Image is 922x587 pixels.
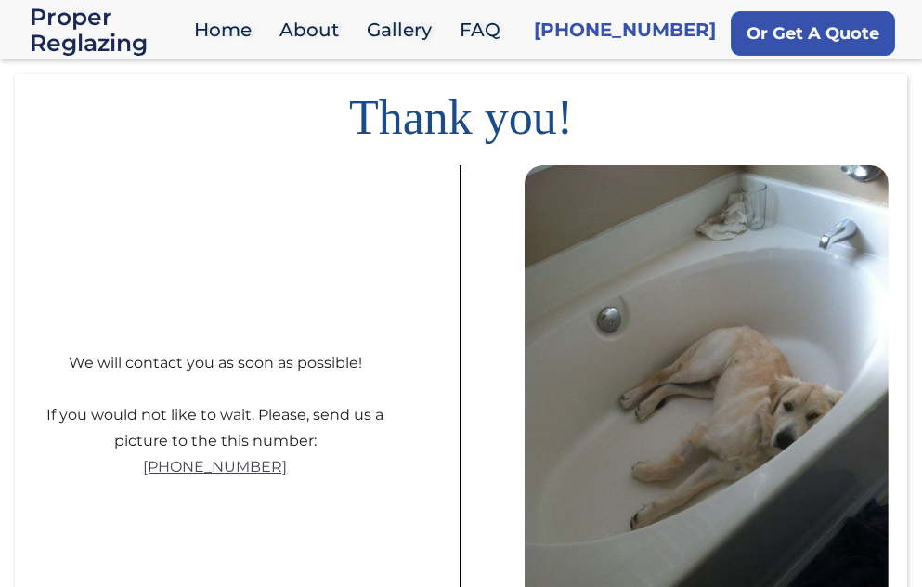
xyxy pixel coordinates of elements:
[33,336,397,454] div: We will contact you as soon as possible! If you would not like to wait. Please, send us a picture...
[143,454,287,480] a: [PHONE_NUMBER]
[15,74,907,147] h1: Thank you!
[731,11,895,56] a: Or Get A Quote
[185,10,270,50] a: Home
[534,17,716,43] a: [PHONE_NUMBER]
[270,10,357,50] a: About
[450,10,519,50] a: FAQ
[30,4,185,56] div: Proper Reglazing
[30,4,185,56] a: home
[357,10,450,50] a: Gallery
